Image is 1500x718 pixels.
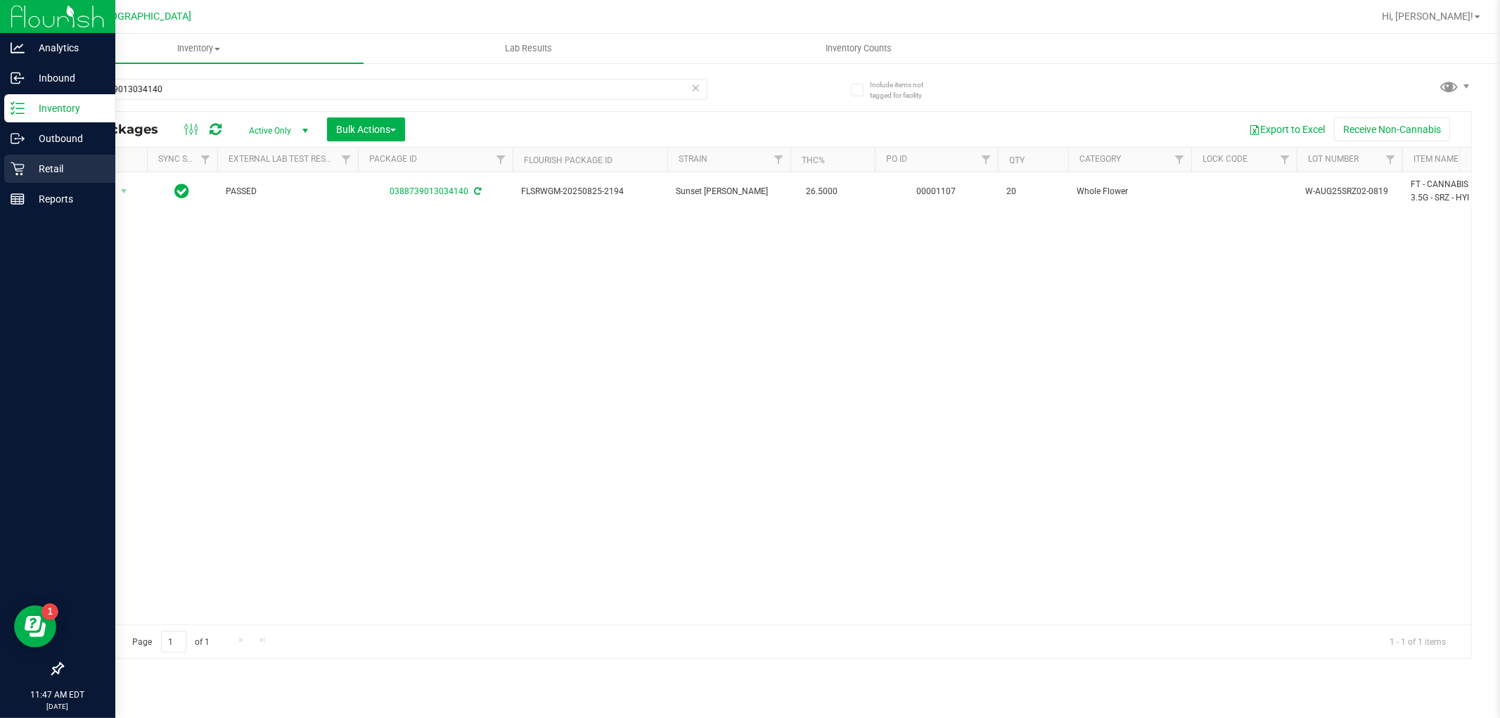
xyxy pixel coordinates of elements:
a: Filter [1379,148,1402,172]
p: Inbound [25,70,109,86]
inline-svg: Inbound [11,71,25,85]
a: Lock Code [1203,154,1248,164]
a: Item Name [1414,154,1459,164]
p: Outbound [25,130,109,147]
span: Bulk Actions [336,124,396,135]
span: Inventory [34,42,364,55]
button: Export to Excel [1240,117,1334,141]
input: 1 [161,631,186,653]
a: PO ID [886,154,907,164]
p: Retail [25,160,109,177]
span: FLSRWGM-20250825-2194 [521,185,659,198]
a: Inventory Counts [693,34,1023,63]
span: Inventory Counts [807,42,911,55]
a: Flourish Package ID [524,155,613,165]
a: Strain [679,154,707,164]
span: select [115,181,133,201]
a: Filter [767,148,790,172]
a: Lot Number [1308,154,1359,164]
span: Hi, [PERSON_NAME]! [1382,11,1473,22]
inline-svg: Outbound [11,132,25,146]
a: Sync Status [158,154,212,164]
span: Include items not tagged for facility [870,79,940,101]
p: Inventory [25,100,109,117]
p: Analytics [25,39,109,56]
span: [GEOGRAPHIC_DATA] [96,11,192,23]
iframe: Resource center [14,605,56,648]
button: Bulk Actions [327,117,405,141]
span: W-AUG25SRZ02-0819 [1305,185,1394,198]
span: PASSED [226,185,350,198]
button: Receive Non-Cannabis [1334,117,1450,141]
span: All Packages [73,122,172,137]
inline-svg: Inventory [11,101,25,115]
span: 26.5000 [799,181,845,202]
a: Filter [975,148,998,172]
a: External Lab Test Result [229,154,339,164]
span: Page of 1 [120,631,222,653]
span: Whole Flower [1077,185,1183,198]
span: 20 [1006,185,1060,198]
a: Package ID [369,154,417,164]
span: 1 - 1 of 1 items [1378,631,1457,652]
a: Lab Results [364,34,693,63]
a: Qty [1009,155,1025,165]
p: Reports [25,191,109,207]
p: [DATE] [6,701,109,712]
a: Filter [194,148,217,172]
a: Filter [335,148,358,172]
iframe: Resource center unread badge [41,603,58,620]
span: Sync from Compliance System [472,186,481,196]
inline-svg: Retail [11,162,25,176]
span: In Sync [175,181,190,201]
a: Filter [489,148,513,172]
p: 11:47 AM EDT [6,688,109,701]
inline-svg: Reports [11,192,25,206]
span: Lab Results [486,42,571,55]
a: Filter [1274,148,1297,172]
a: Filter [1168,148,1191,172]
a: 0388739013034140 [390,186,468,196]
a: 00001107 [917,186,956,196]
input: Search Package ID, Item Name, SKU, Lot or Part Number... [62,79,707,100]
a: Inventory [34,34,364,63]
span: Clear [691,79,701,97]
a: Category [1079,154,1121,164]
a: THC% [802,155,825,165]
inline-svg: Analytics [11,41,25,55]
span: Sunset [PERSON_NAME] [676,185,782,198]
